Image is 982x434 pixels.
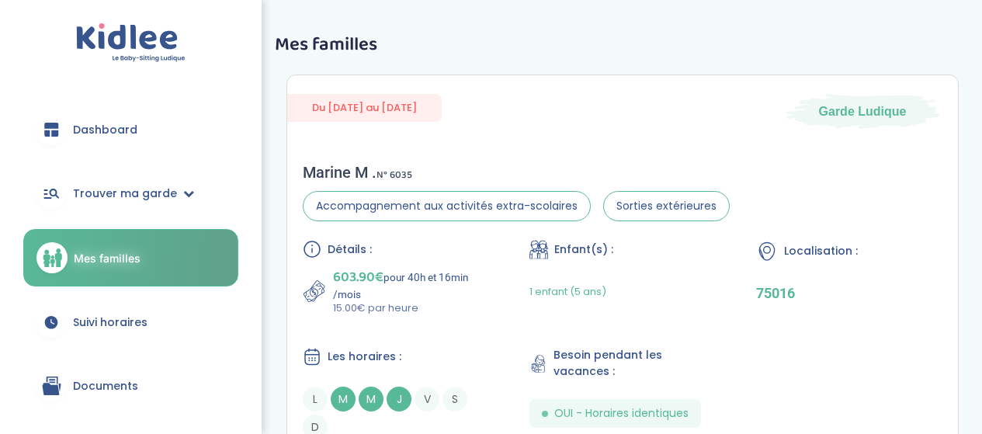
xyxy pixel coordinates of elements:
[442,387,467,411] span: S
[784,243,858,259] span: Localisation :
[359,387,383,411] span: M
[23,294,238,350] a: Suivi horaires
[73,314,147,331] span: Suivi horaires
[333,266,489,300] p: pour 40h et 16min /mois
[554,241,613,258] span: Enfant(s) :
[73,378,138,394] span: Documents
[554,405,689,422] span: OUI - Horaires identiques
[23,358,238,414] a: Documents
[387,387,411,411] span: J
[303,163,730,182] div: Marine M .
[23,165,238,221] a: Trouver ma garde
[415,387,439,411] span: V
[328,241,372,258] span: Détails :
[287,94,442,121] span: Du [DATE] au [DATE]
[553,347,716,380] span: Besoin pendant les vacances :
[603,191,730,221] span: Sorties extérieures
[333,266,383,288] span: 603.90€
[73,186,177,202] span: Trouver ma garde
[23,102,238,158] a: Dashboard
[74,250,141,266] span: Mes familles
[275,35,970,55] h3: Mes familles
[333,300,489,316] p: 15.00€ par heure
[819,103,907,120] span: Garde Ludique
[376,167,412,183] span: N° 6035
[303,387,328,411] span: L
[73,122,137,138] span: Dashboard
[76,23,186,63] img: logo.svg
[529,284,606,299] span: 1 enfant (5 ans)
[303,191,591,221] span: Accompagnement aux activités extra-scolaires
[331,387,356,411] span: M
[756,285,942,301] p: 75016
[328,349,401,365] span: Les horaires :
[23,229,238,286] a: Mes familles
